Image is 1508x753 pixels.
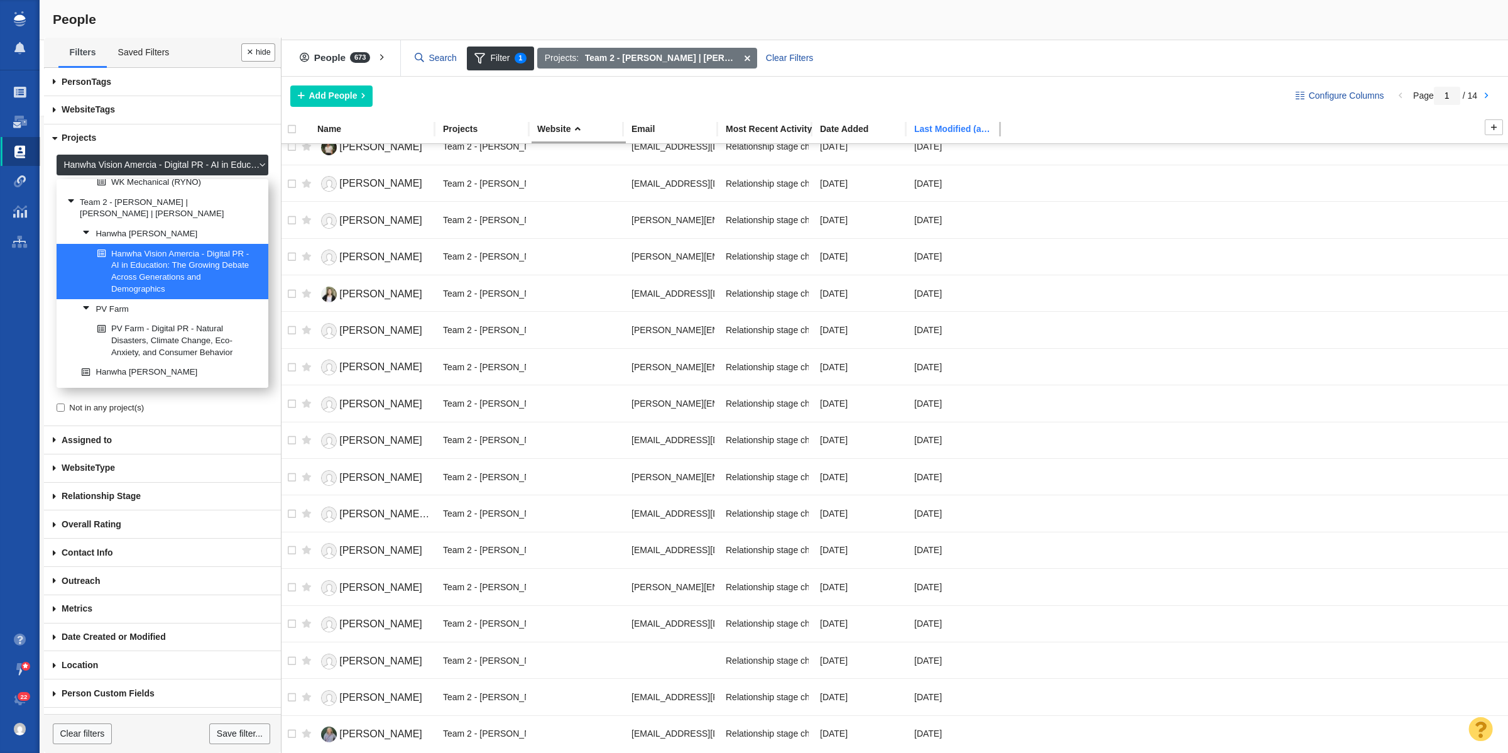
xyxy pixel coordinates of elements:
[1413,91,1477,101] span: Page / 14
[820,316,903,343] div: [DATE]
[914,573,997,600] div: [DATE]
[339,508,508,519] span: [PERSON_NAME] [PERSON_NAME]
[443,390,526,417] div: Team 2 - [PERSON_NAME] | [PERSON_NAME] | [PERSON_NAME]\Hanwha [PERSON_NAME]\Hanwha Vision Amercia...
[443,124,536,133] div: Projects
[53,12,96,26] span: People
[914,720,997,747] div: [DATE]
[726,214,893,226] span: Relationship stage changed to: Not Started
[914,124,1007,135] a: Last Modified (any project)
[726,141,893,152] span: Relationship stage changed to: Not Started
[317,173,432,195] a: [PERSON_NAME]
[443,206,526,233] div: Team 2 - [PERSON_NAME] | [PERSON_NAME] | [PERSON_NAME]\Hanwha [PERSON_NAME]\Hanwha Vision Amercia...
[62,77,91,87] span: Person
[44,595,281,624] a: Metrics
[69,402,144,414] span: Not in any project(s)
[631,133,714,160] div: [EMAIL_ADDRESS][DOMAIN_NAME]
[44,624,281,652] a: Date Created or Modified
[585,52,738,65] strong: Team 2 - [PERSON_NAME] | [PERSON_NAME] | [PERSON_NAME]\Hanwha [PERSON_NAME]\Hanwha Vision Amercia...
[726,728,945,739] span: Relationship stage changed to: Unsuccessful - No Reply
[443,280,526,307] div: Team 2 - [PERSON_NAME] | [PERSON_NAME] | [PERSON_NAME]\Hanwha [PERSON_NAME]\Hanwha Vision Amercia...
[726,324,893,336] span: Relationship stage changed to: Not Started
[58,40,107,66] a: Filters
[515,53,527,63] span: 1
[339,141,422,152] span: [PERSON_NAME]
[631,610,714,637] div: [EMAIL_ADDRESS][DOMAIN_NAME]
[631,390,714,417] div: [PERSON_NAME][EMAIL_ADDRESS][DOMAIN_NAME]
[443,170,526,197] div: Team 2 - [PERSON_NAME] | [PERSON_NAME] | [PERSON_NAME]\Hanwha [PERSON_NAME]\Hanwha Vision Amercia...
[53,723,112,745] a: Clear filters
[443,316,526,343] div: Team 2 - [PERSON_NAME] | [PERSON_NAME] | [PERSON_NAME]\Hanwha [PERSON_NAME]\Hanwha Vision Amercia...
[1288,85,1391,107] button: Configure Columns
[631,720,714,747] div: [EMAIL_ADDRESS][DOMAIN_NAME]
[631,124,724,135] a: Email
[317,210,432,232] a: [PERSON_NAME]
[44,454,281,483] a: Type
[44,567,281,595] a: Outreach
[317,136,432,158] a: [PERSON_NAME]
[317,246,432,268] a: [PERSON_NAME]
[317,651,432,673] a: [PERSON_NAME]
[631,537,714,564] div: [EMAIL_ADDRESS][DOMAIN_NAME]
[339,325,422,336] span: [PERSON_NAME]
[79,224,261,243] a: Hanwha [PERSON_NAME]
[914,316,997,343] div: [DATE]
[914,124,1007,133] div: Date the Contact was last edited
[44,483,281,511] a: Relationship Stage
[443,463,526,490] div: Team 2 - [PERSON_NAME] | [PERSON_NAME] | [PERSON_NAME]\Hanwha [PERSON_NAME]\Hanwha Vision Amercia...
[820,124,913,135] a: Date Added
[820,573,903,600] div: [DATE]
[44,68,281,96] a: Tags
[44,426,281,454] a: Assigned to
[317,467,432,489] a: [PERSON_NAME]
[339,692,422,703] span: [PERSON_NAME]
[317,283,432,305] a: [PERSON_NAME]
[631,353,714,380] div: [PERSON_NAME][EMAIL_ADDRESS][PERSON_NAME][DOMAIN_NAME]
[443,720,526,747] div: Team 2 - [PERSON_NAME] | [PERSON_NAME] | [PERSON_NAME]\Hanwha [PERSON_NAME]\Hanwha Vision Amercia...
[317,503,432,525] a: [PERSON_NAME] [PERSON_NAME]
[726,251,893,262] span: Relationship stage changed to: Not Started
[726,691,945,703] span: Relationship stage changed to: Unsuccessful - No Reply
[44,679,281,708] a: Person Custom Fields
[339,656,422,666] span: [PERSON_NAME]
[443,610,526,637] div: Team 2 - [PERSON_NAME] | [PERSON_NAME] | [PERSON_NAME]\Hanwha [PERSON_NAME]\Hanwha Vision Amercia...
[820,500,903,527] div: [DATE]
[44,651,281,679] a: Location
[820,720,903,747] div: [DATE]
[631,124,724,133] div: Email
[914,170,997,197] div: [DATE]
[537,124,630,133] div: Website
[339,728,422,739] span: [PERSON_NAME]
[94,173,261,192] a: WK Mechanical (RYNO)
[410,47,462,69] input: Search
[339,215,422,226] span: [PERSON_NAME]
[317,613,432,635] a: [PERSON_NAME]
[820,353,903,380] div: [DATE]
[726,434,945,446] span: Relationship stage changed to: Unsuccessful - No Reply
[631,683,714,710] div: [EMAIL_ADDRESS][PERSON_NAME][DOMAIN_NAME]
[726,471,945,483] span: Relationship stage changed to: Unsuccessful - No Reply
[94,245,261,299] a: Hanwha Vision Amercia - Digital PR - AI in Education: The Growing Debate Across Generations and D...
[317,540,432,562] a: [PERSON_NAME]
[914,463,997,490] div: [DATE]
[631,243,714,270] div: [PERSON_NAME][EMAIL_ADDRESS][PERSON_NAME][DOMAIN_NAME]
[545,52,579,65] span: Projects:
[726,398,972,409] span: Relationship stage changed to: Attempting To Reach, 1 Attempt
[317,393,432,415] a: [PERSON_NAME]
[914,243,997,270] div: [DATE]
[309,89,358,102] span: Add People
[820,133,903,160] div: [DATE]
[44,510,281,539] a: Overall Rating
[914,353,997,380] div: [DATE]
[914,133,997,160] div: [DATE]
[44,539,281,567] a: Contact Info
[537,124,630,135] a: Website
[914,683,997,710] div: [DATE]
[726,618,945,629] span: Relationship stage changed to: Unsuccessful - No Reply
[63,193,261,223] a: Team 2 - [PERSON_NAME] | [PERSON_NAME] | [PERSON_NAME]
[758,48,820,69] div: Clear Filters
[467,47,533,70] span: Filter
[631,316,714,343] div: [PERSON_NAME][EMAIL_ADDRESS][DOMAIN_NAME]
[79,300,261,319] a: PV Farm
[317,124,442,135] a: Name
[14,723,26,735] img: 9035f77efe128932127c425fd1c72477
